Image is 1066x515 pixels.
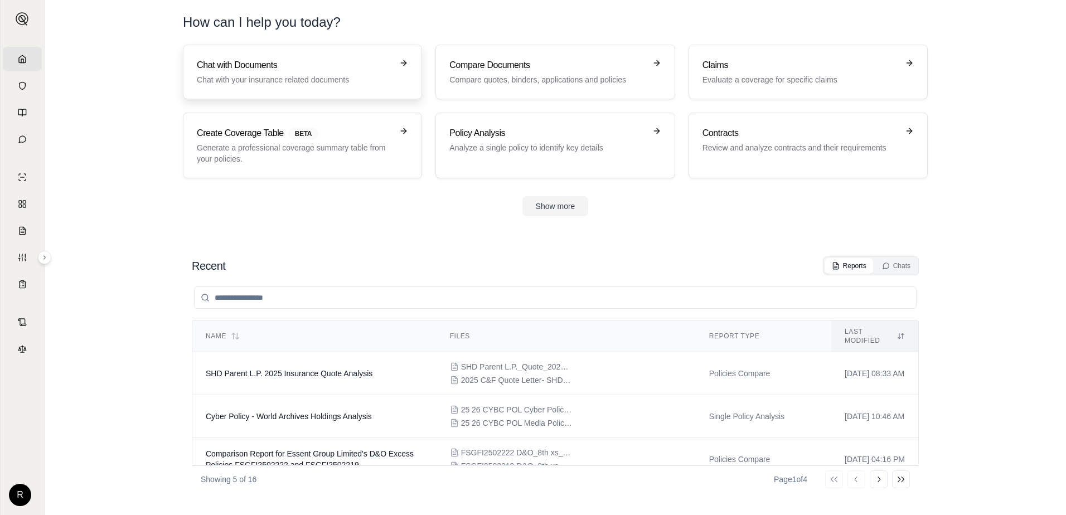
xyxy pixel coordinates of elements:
td: [DATE] 10:46 AM [831,395,918,438]
img: Expand sidebar [16,12,29,26]
h2: Recent [192,258,225,274]
button: Expand sidebar [38,251,51,264]
h3: Claims [702,59,898,72]
button: Reports [825,258,873,274]
td: [DATE] 08:33 AM [831,352,918,395]
a: Contract Analysis [3,310,42,334]
a: Policy AnalysisAnalyze a single policy to identify key details [435,113,675,178]
a: Single Policy [3,165,42,190]
h3: Policy Analysis [449,127,645,140]
h3: Create Coverage Table [197,127,393,140]
div: Page 1 of 4 [774,474,807,485]
a: Chat with DocumentsChat with your insurance related documents [183,45,422,99]
span: Cyber Policy - World Archives Holdings Analysis [206,412,372,421]
td: Policies Compare [696,352,831,395]
a: Coverage Table [3,272,42,297]
p: Generate a professional coverage summary table from your policies. [197,142,393,164]
a: Documents Vault [3,74,42,98]
h1: How can I help you today? [183,13,341,31]
div: Name [206,332,423,341]
a: Create Coverage TableBETAGenerate a professional coverage summary table from your policies. [183,113,422,178]
span: 25 26 CYBC POL Media Policy - World Archives Holdings, LLC.pdf [461,417,573,429]
h3: Chat with Documents [197,59,393,72]
span: FSGFI2502219 D&O_8th xs_Side A.pdf [461,460,573,472]
div: R [9,484,31,506]
h3: Contracts [702,127,898,140]
td: Single Policy Analysis [696,395,831,438]
a: Home [3,47,42,71]
h3: Compare Documents [449,59,645,72]
p: Analyze a single policy to identify key details [449,142,645,153]
span: SHD Parent L.P._Quote_2025.PDF [461,361,573,372]
a: Custom Report [3,245,42,270]
button: Chats [875,258,917,274]
span: SHD Parent L.P. 2025 Insurance Quote Analysis [206,369,372,378]
a: Legal Search Engine [3,337,42,361]
a: Prompt Library [3,100,42,125]
a: ContractsReview and analyze contracts and their requirements [689,113,928,178]
th: Files [437,320,696,352]
td: Policies Compare [696,438,831,481]
a: Claim Coverage [3,218,42,243]
button: Expand sidebar [11,8,33,30]
span: BETA [288,128,318,140]
div: Reports [832,261,866,270]
span: Comparison Report for Essent Group Limited's D&O Excess Policies FSGFI2502222 and FSGFI2502219 [206,449,414,469]
div: Last modified [845,327,905,345]
a: ClaimsEvaluate a coverage for specific claims [689,45,928,99]
th: Report Type [696,320,831,352]
p: Review and analyze contracts and their requirements [702,142,898,153]
p: Showing 5 of 16 [201,474,256,485]
span: 25 26 CYBC POL Cyber Policy - World Archives Holdings, LLC.pdf [461,404,573,415]
a: Compare DocumentsCompare quotes, binders, applications and policies [435,45,675,99]
p: Chat with your insurance related documents [197,74,393,85]
td: [DATE] 04:16 PM [831,438,918,481]
a: Policy Comparisons [3,192,42,216]
span: FSGFI2502222 D&O_8th xs_Side A+.pdf [461,447,573,458]
button: Show more [522,196,589,216]
div: Chats [882,261,910,270]
span: 2025 C&F Quote Letter- SHD Shaw Holdings.pdf [461,375,573,386]
p: Compare quotes, binders, applications and policies [449,74,645,85]
a: Chat [3,127,42,152]
p: Evaluate a coverage for specific claims [702,74,898,85]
